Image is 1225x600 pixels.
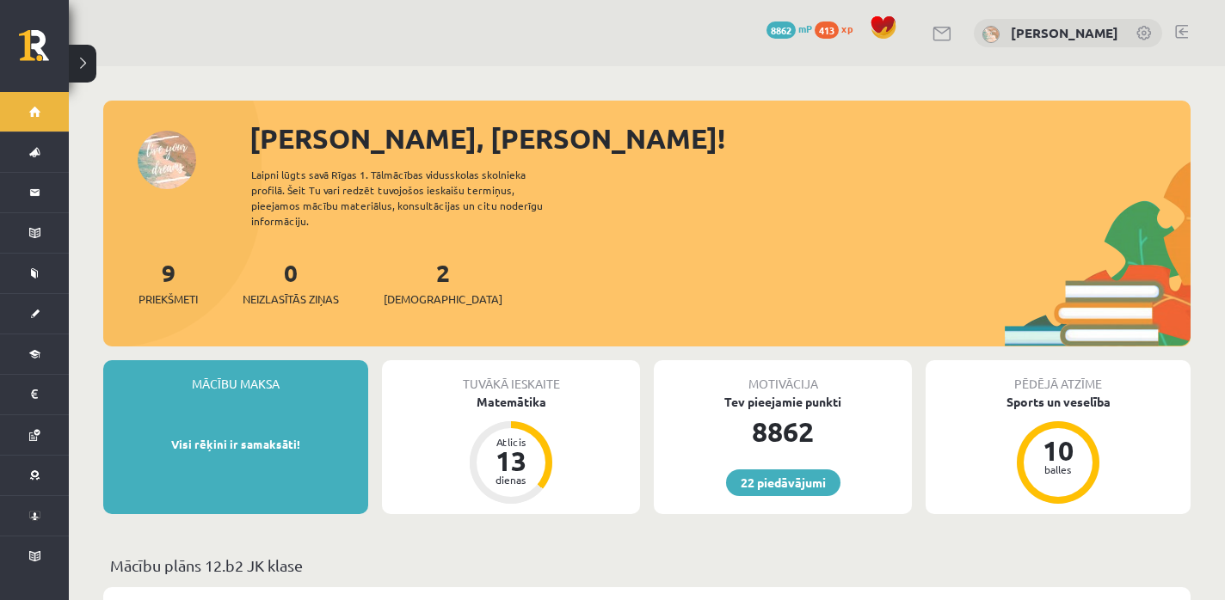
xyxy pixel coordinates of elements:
a: 8862 mP [766,21,812,35]
div: Sports un veselība [926,393,1191,411]
a: 22 piedāvājumi [726,469,840,496]
div: Tev pieejamie punkti [654,393,912,411]
a: 0Neizlasītās ziņas [243,257,339,308]
div: [PERSON_NAME], [PERSON_NAME]! [249,118,1191,159]
div: Matemātika [382,393,640,411]
div: Pēdējā atzīme [926,360,1191,393]
div: balles [1032,464,1084,474]
div: 10 [1032,437,1084,464]
div: Mācību maksa [103,360,368,393]
span: 413 [815,21,839,39]
p: Mācību plāns 12.b2 JK klase [110,554,1184,577]
a: Matemātika Atlicis 13 dienas [382,393,640,506]
div: Motivācija [654,360,912,393]
span: 8862 [766,21,796,39]
span: Neizlasītās ziņas [243,291,339,308]
a: [PERSON_NAME] [1011,24,1118,41]
a: 2[DEMOGRAPHIC_DATA] [384,257,502,308]
a: 413 xp [815,21,861,35]
span: mP [798,21,812,35]
div: Laipni lūgts savā Rīgas 1. Tālmācības vidusskolas skolnieka profilā. Šeit Tu vari redzēt tuvojošo... [251,167,573,229]
span: [DEMOGRAPHIC_DATA] [384,291,502,308]
div: dienas [485,474,537,485]
img: Marta Laura Neļķe [982,26,1000,43]
div: Atlicis [485,437,537,447]
p: Visi rēķini ir samaksāti! [112,436,360,453]
div: 8862 [654,411,912,452]
a: Sports un veselība 10 balles [926,393,1191,506]
a: Rīgas 1. Tālmācības vidusskola [19,30,69,73]
a: 9Priekšmeti [139,257,198,308]
span: Priekšmeti [139,291,198,308]
div: Tuvākā ieskaite [382,360,640,393]
div: 13 [485,447,537,474]
span: xp [841,21,853,35]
